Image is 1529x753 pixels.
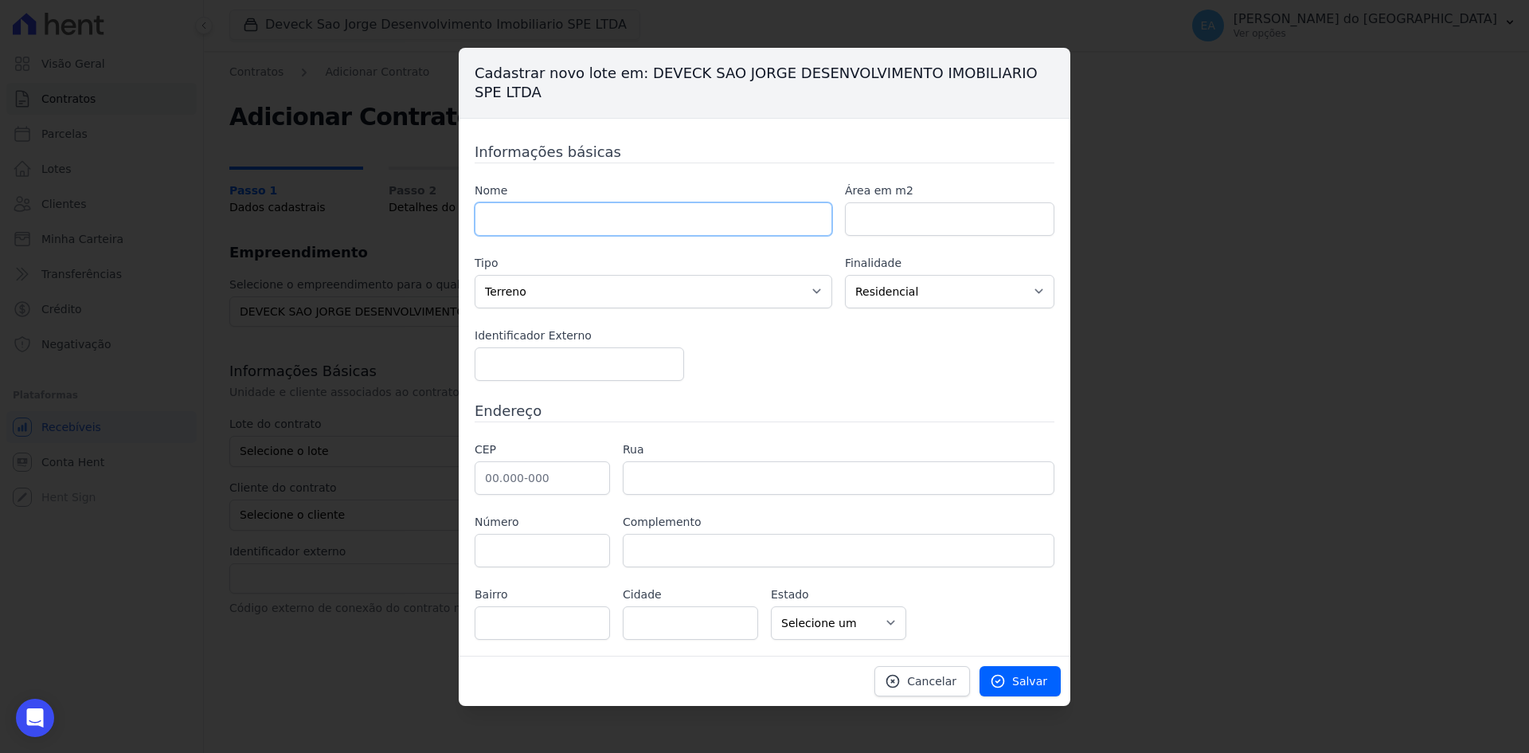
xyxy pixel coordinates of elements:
[475,441,610,458] label: CEP
[1012,673,1047,689] span: Salvar
[623,514,1054,531] label: Complemento
[980,666,1061,696] a: Salvar
[874,666,970,696] a: Cancelar
[475,514,610,531] label: Número
[475,327,684,344] label: Identificador Externo
[475,586,610,603] label: Bairro
[475,461,610,495] input: 00.000-000
[16,699,54,737] div: Open Intercom Messenger
[771,586,906,603] label: Estado
[459,48,1070,119] h3: Cadastrar novo lote em: DEVECK SAO JORGE DESENVOLVIMENTO IMOBILIARIO SPE LTDA
[623,586,758,603] label: Cidade
[907,673,956,689] span: Cancelar
[475,141,1054,163] h3: Informações básicas
[623,441,1054,458] label: Rua
[475,400,1054,422] h3: Endereço
[475,255,832,272] label: Tipo
[845,255,1054,272] label: Finalidade
[475,182,832,199] label: Nome
[845,182,1054,199] label: Área em m2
